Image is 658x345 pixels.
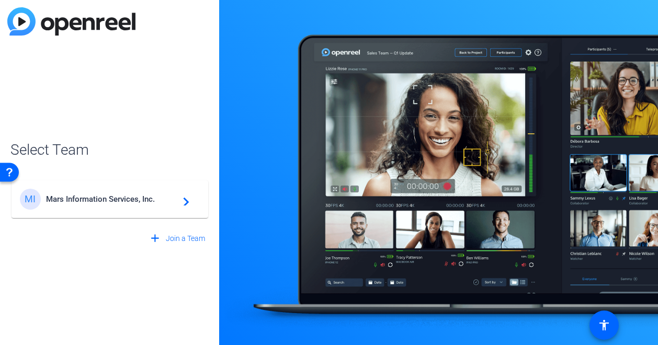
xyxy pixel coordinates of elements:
[177,193,189,205] mat-icon: navigate_next
[166,233,205,244] span: Join a Team
[598,319,610,331] mat-icon: accessibility
[144,229,209,248] button: Join a Team
[20,189,41,210] div: MI
[7,7,135,36] img: blue-gradient.svg
[10,139,209,161] span: Select Team
[46,194,177,204] span: Mars Information Services, Inc.
[149,232,162,245] mat-icon: add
